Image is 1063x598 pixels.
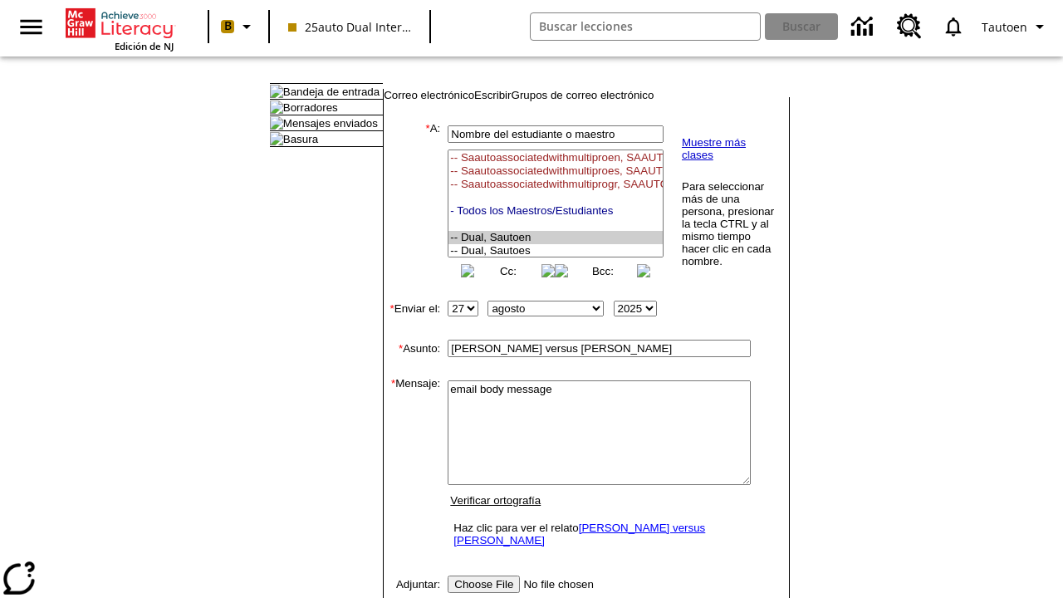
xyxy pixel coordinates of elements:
a: Centro de información [841,4,887,50]
img: button_right.png [541,264,555,277]
img: spacer.gif [384,320,400,336]
a: Borradores [283,101,338,114]
option: -- Saautoassociatedwithmultiprogr, SAAUTOASSOCIATEDWITHMULTIPROGRAMCLA [448,178,663,191]
a: Bcc: [592,265,614,277]
img: spacer.gif [440,584,441,585]
img: folder_icon.gif [270,85,283,98]
td: Mensaje: [384,377,440,556]
a: Mensajes enviados [283,117,378,130]
button: Abrir el menú lateral [7,2,56,51]
td: A: [384,122,440,281]
button: Boost El color de la clase es melocotón. Cambiar el color de la clase. [214,12,263,42]
img: spacer.gif [384,556,400,572]
span: Edición de NJ [115,40,174,52]
option: -- Saautoassociatedwithmultiproen, SAAUTOASSOCIATEDWITHMULTIPROGRAMEN [448,151,663,164]
div: Portada [66,5,174,52]
option: -- Dual, Sautoen [448,231,663,244]
img: spacer.gif [440,466,441,467]
img: folder_icon.gif [270,116,283,130]
td: Haz clic para ver el relato [449,517,749,551]
img: spacer.gif [384,360,400,377]
option: -- Saautoassociatedwithmultiproes, SAAUTOASSOCIATEDWITHMULTIPROGRAMES [448,164,663,178]
a: Notificaciones [932,5,975,48]
img: button_left.png [555,264,568,277]
option: - Todos los Maestros/Estudiantes [448,204,663,218]
option: -- Dual, Sautoes [448,244,663,257]
a: Bandeja de entrada [283,86,380,98]
a: Muestre más clases [682,136,746,161]
a: Escribir [474,89,511,101]
img: folder_icon.gif [270,100,283,114]
input: Buscar campo [531,13,760,40]
td: Enviar el: [384,297,440,320]
a: Correo electrónico [384,89,474,101]
img: button_left.png [461,264,474,277]
button: Perfil/Configuración [975,12,1056,42]
a: Grupos de correo electrónico [512,89,654,101]
img: spacer.gif [440,348,441,349]
img: button_right.png [637,264,650,277]
img: spacer.gif [440,308,441,309]
img: folder_icon.gif [270,132,283,145]
img: spacer.gif [440,198,444,206]
img: spacer.gif [384,281,400,297]
a: [PERSON_NAME] versus [PERSON_NAME] [453,522,705,547]
a: Cc: [500,265,517,277]
a: Centro de recursos, Se abrirá en una pestaña nueva. [887,4,932,49]
span: Tautoen [982,18,1027,36]
span: 25auto Dual International [288,18,411,36]
td: Asunto: [384,336,440,360]
td: Para seleccionar más de una persona, presionar la tecla CTRL y al mismo tiempo hacer clic en cada... [681,179,775,268]
a: Verificar ortografía [450,494,541,507]
td: Adjuntar: [384,572,440,596]
a: Basura [283,133,318,145]
span: B [224,16,232,37]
